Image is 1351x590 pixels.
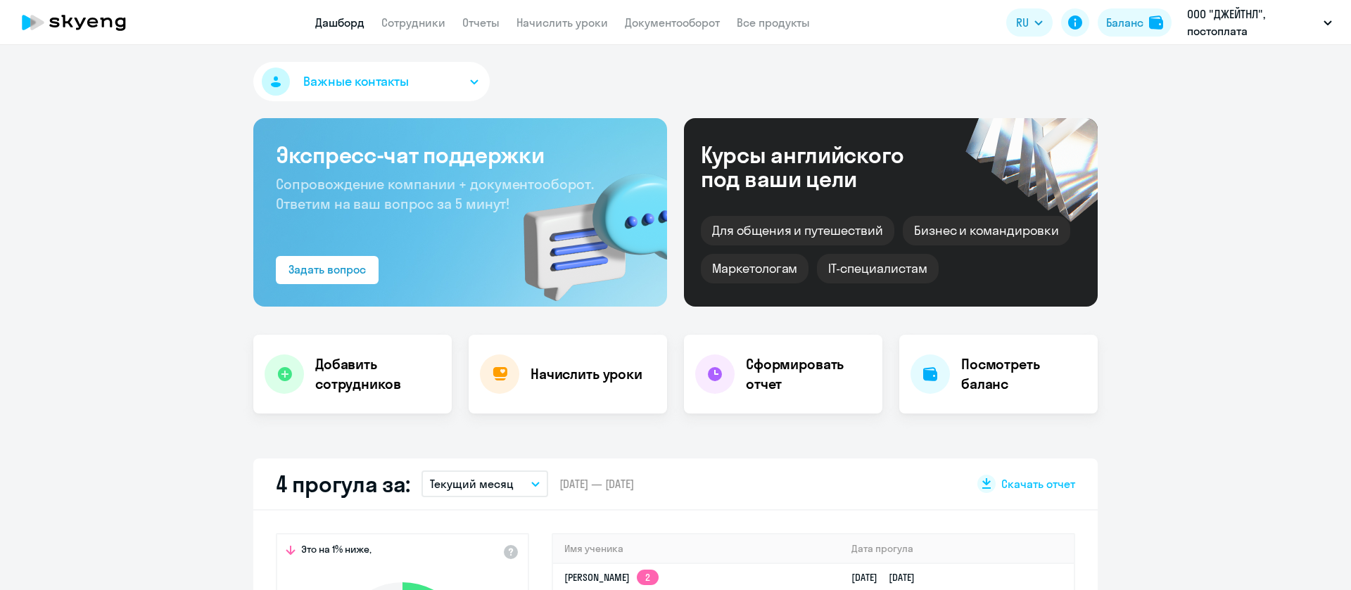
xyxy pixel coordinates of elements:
div: Баланс [1106,14,1143,31]
h2: 4 прогула за: [276,470,410,498]
div: Задать вопрос [288,261,366,278]
h4: Сформировать отчет [746,354,871,394]
div: Бизнес и командировки [903,216,1070,245]
span: RU [1016,14,1029,31]
h4: Добавить сотрудников [315,354,440,394]
span: Сопровождение компании + документооборот. Ответим на ваш вопрос за 5 минут! [276,175,594,212]
span: Важные контакты [303,72,409,91]
a: Все продукты [737,15,810,30]
p: ООО "ДЖЕЙТНЛ", постоплата [1187,6,1318,39]
button: ООО "ДЖЕЙТНЛ", постоплата [1180,6,1339,39]
img: bg-img [503,148,667,307]
h3: Экспресс-чат поддержки [276,141,645,169]
th: Имя ученика [553,534,840,563]
div: Маркетологам [701,254,808,283]
span: [DATE] — [DATE] [559,476,634,492]
div: Для общения и путешествий [701,216,894,245]
div: Курсы английского под ваши цели [701,143,941,191]
button: Текущий месяц [421,470,548,497]
a: Дашборд [315,15,364,30]
span: Это на 1% ниже, [301,543,372,560]
a: Документооборот [625,15,720,30]
h4: Посмотреть баланс [961,354,1086,394]
button: Важные контакты [253,62,490,101]
p: Текущий месяц [430,475,514,492]
th: Дата прогула [840,534,1074,563]
a: Сотрудники [381,15,445,30]
a: [DATE][DATE] [851,571,926,584]
h4: Начислить уроки [531,364,642,384]
button: Балансbalance [1098,8,1172,37]
button: RU [1006,8,1053,37]
a: Отчеты [462,15,500,30]
span: Скачать отчет [1001,476,1075,492]
img: balance [1149,15,1163,30]
a: Начислить уроки [516,15,608,30]
button: Задать вопрос [276,256,379,284]
app-skyeng-badge: 2 [637,570,659,585]
div: IT-специалистам [817,254,938,283]
a: [PERSON_NAME]2 [564,571,659,584]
